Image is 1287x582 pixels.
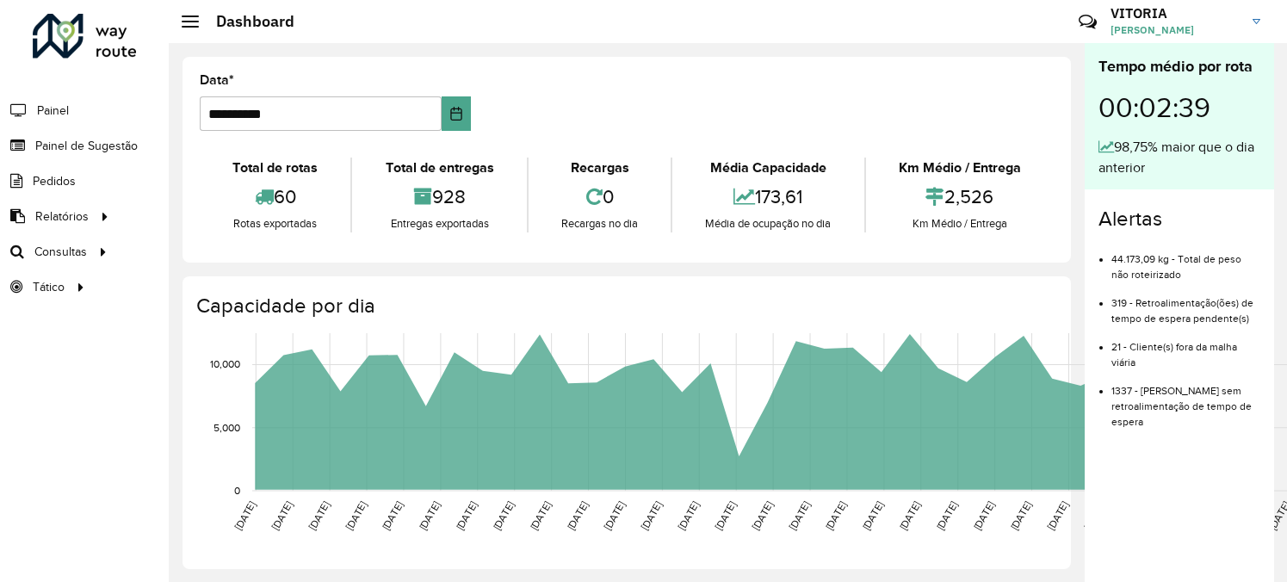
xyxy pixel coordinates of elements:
[870,178,1049,215] div: 2,526
[37,102,69,120] span: Painel
[677,178,859,215] div: 173,61
[204,178,346,215] div: 60
[356,178,522,215] div: 928
[204,158,346,178] div: Total de rotas
[1111,370,1260,430] li: 1337 - [PERSON_NAME] sem retroalimentação de tempo de espera
[897,499,922,532] text: [DATE]
[971,499,996,532] text: [DATE]
[34,243,87,261] span: Consultas
[33,172,76,190] span: Pedidos
[677,215,859,232] div: Média de ocupação no dia
[533,158,666,178] div: Recargas
[677,158,859,178] div: Média Capacidade
[380,499,405,532] text: [DATE]
[1098,137,1260,178] div: 98,75% maior que o dia anterior
[1098,78,1260,137] div: 00:02:39
[356,215,522,232] div: Entregas exportadas
[199,12,294,31] h2: Dashboard
[1069,3,1106,40] a: Contato Rápido
[533,215,666,232] div: Recargas no dia
[533,178,666,215] div: 0
[602,499,627,532] text: [DATE]
[232,499,257,532] text: [DATE]
[1008,499,1033,532] text: [DATE]
[1111,22,1240,38] span: [PERSON_NAME]
[1098,55,1260,78] div: Tempo médio por rota
[210,359,240,370] text: 10,000
[870,215,1049,232] div: Km Médio / Entrega
[454,499,479,532] text: [DATE]
[33,278,65,296] span: Tático
[1111,238,1260,282] li: 44.173,09 kg - Total de peso não roteirizado
[528,499,553,532] text: [DATE]
[676,499,701,532] text: [DATE]
[1111,5,1240,22] h3: VITORIA
[934,499,959,532] text: [DATE]
[1111,282,1260,326] li: 319 - Retroalimentação(ões) de tempo de espera pendente(s)
[565,499,590,532] text: [DATE]
[1111,326,1260,370] li: 21 - Cliente(s) fora da malha viária
[356,158,522,178] div: Total de entregas
[442,96,470,131] button: Choose Date
[823,499,848,532] text: [DATE]
[491,499,516,532] text: [DATE]
[35,207,89,226] span: Relatórios
[196,294,1054,319] h4: Capacidade por dia
[269,499,294,532] text: [DATE]
[639,499,664,532] text: [DATE]
[35,137,138,155] span: Painel de Sugestão
[870,158,1049,178] div: Km Médio / Entrega
[1098,207,1260,232] h4: Alertas
[787,499,812,532] text: [DATE]
[860,499,885,532] text: [DATE]
[234,485,240,496] text: 0
[1045,499,1070,532] text: [DATE]
[200,70,234,90] label: Data
[343,499,368,532] text: [DATE]
[306,499,331,532] text: [DATE]
[213,422,240,433] text: 5,000
[713,499,738,532] text: [DATE]
[204,215,346,232] div: Rotas exportadas
[750,499,775,532] text: [DATE]
[417,499,442,532] text: [DATE]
